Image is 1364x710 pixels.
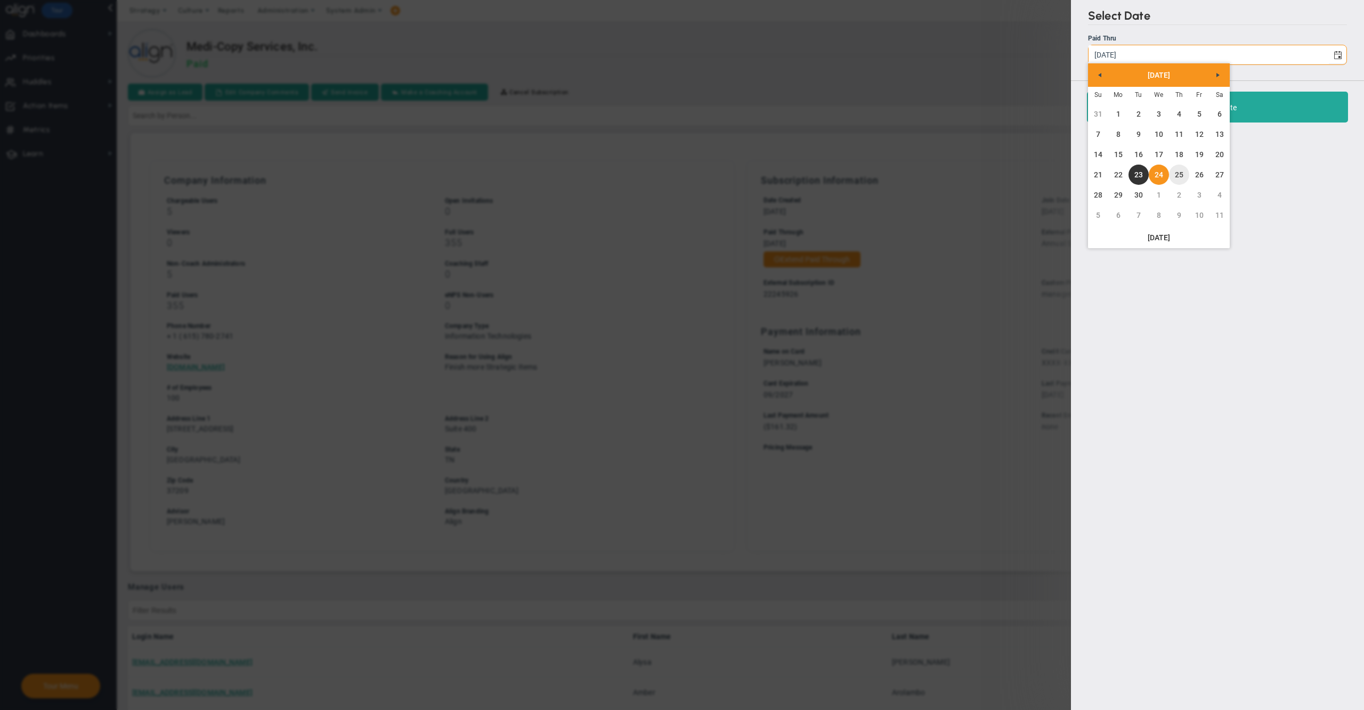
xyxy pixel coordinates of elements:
a: 27 [1209,165,1230,185]
a: Next [1208,66,1228,85]
span: Paid Thru [1088,35,1116,42]
a: 2 [1128,104,1149,124]
a: 10 [1149,124,1169,144]
span: select [1328,45,1346,64]
a: 30 [1128,185,1149,205]
a: 8 [1108,124,1128,144]
a: 5 [1189,104,1209,124]
a: 17 [1149,144,1169,165]
a: [DATE] [1107,66,1211,85]
a: 10 [1189,205,1209,225]
a: 7 [1088,124,1108,144]
th: Thursday [1169,87,1189,104]
a: 1 [1149,185,1169,205]
a: 11 [1169,124,1189,144]
a: 13 [1209,124,1230,144]
a: 29 [1108,185,1128,205]
a: 11 [1209,205,1230,225]
a: 25 [1169,165,1189,185]
a: 4 [1209,185,1230,205]
a: 19 [1189,144,1209,165]
a: 8 [1149,205,1169,225]
a: 15 [1108,144,1128,165]
th: Wednesday [1149,87,1169,104]
a: 6 [1209,104,1230,124]
a: 16 [1128,144,1149,165]
th: Friday [1189,87,1209,104]
a: 7 [1128,205,1149,225]
a: 4 [1169,104,1189,124]
th: Saturday [1209,87,1230,104]
a: 1 [1108,104,1128,124]
a: 5 [1088,205,1108,225]
a: 24 [1149,165,1169,185]
button: Set Date [1087,92,1348,123]
a: 31 [1088,104,1108,124]
a: 18 [1169,144,1189,165]
a: 3 [1189,185,1209,205]
a: 20 [1209,144,1230,165]
a: 26 [1189,165,1209,185]
h2: Select Date [1088,9,1347,25]
td: Current focused date is Wednesday, September 24, 2025 [1149,165,1169,185]
a: 9 [1169,205,1189,225]
a: 23 [1128,165,1149,185]
th: Tuesday [1128,87,1149,104]
a: 21 [1088,165,1108,185]
input: Paid Thru select [1089,45,1328,64]
a: 22 [1108,165,1128,185]
a: Previous [1090,66,1109,85]
a: 9 [1128,124,1149,144]
a: 28 [1088,185,1108,205]
th: Sunday [1088,87,1108,104]
a: 2 [1169,185,1189,205]
a: 14 [1088,144,1108,165]
a: 12 [1189,124,1209,144]
a: 6 [1108,205,1128,225]
a: 3 [1149,104,1169,124]
th: Monday [1108,87,1128,104]
a: [DATE] [1088,228,1230,247]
